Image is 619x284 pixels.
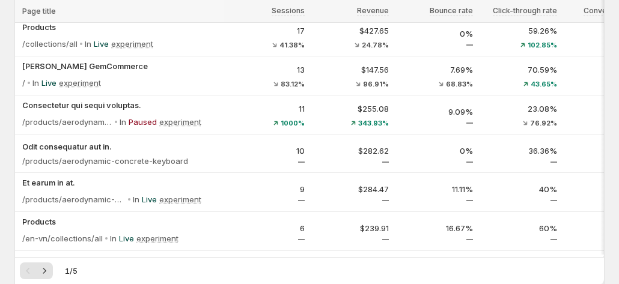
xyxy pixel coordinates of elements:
[136,232,178,244] p: experiment
[430,6,473,16] span: Bounce rate
[32,77,39,89] p: In
[358,119,389,127] span: 343.93%
[22,60,221,72] button: [PERSON_NAME] GemCommerce
[480,183,557,195] p: 40%
[110,232,117,244] p: In
[363,80,389,88] span: 96.91%
[22,216,221,228] button: Products
[228,64,305,76] p: 13
[22,38,78,50] p: /collections/all
[312,145,389,157] p: $282.62
[22,7,56,16] span: Page title
[480,145,557,157] p: 36.36%
[362,41,389,49] span: 24.78%
[22,193,126,205] p: /products/aerodynamic-concrete-knife
[22,116,112,128] p: /products/aerodynamic-aluminum-pants
[36,262,53,279] button: Next
[85,38,91,50] p: In
[530,119,557,127] span: 76.92%
[111,38,153,50] p: experiment
[22,21,221,33] button: Products
[59,77,101,89] p: experiment
[480,25,557,37] p: 59.26%
[480,103,557,115] p: 23.08%
[357,6,389,16] span: Revenue
[396,28,473,40] p: 0%
[22,177,221,189] button: Et earum in at.
[312,183,389,195] p: $284.47
[142,193,157,205] p: Live
[129,116,157,128] p: Paused
[396,145,473,157] p: 0%
[133,193,139,205] p: In
[20,262,53,279] nav: Pagination
[312,25,389,37] p: $427.65
[396,106,473,118] p: 9.09%
[528,41,557,49] span: 102.85%
[480,64,557,76] p: 70.59%
[228,222,305,234] p: 6
[531,80,557,88] span: 43.65%
[159,116,201,128] p: experiment
[312,64,389,76] p: $147.56
[396,222,473,234] p: 16.67%
[159,193,201,205] p: experiment
[312,222,389,234] p: $239.91
[228,25,305,37] p: 17
[65,265,78,277] span: 1 / 5
[396,64,473,76] p: 7.69%
[272,6,305,16] span: Sessions
[281,80,305,88] span: 83.12%
[493,6,557,16] span: Click-through rate
[446,80,473,88] span: 68.83%
[281,119,305,127] span: 1000%
[480,222,557,234] p: 60%
[22,155,188,167] p: /products/aerodynamic-concrete-keyboard
[94,38,109,50] p: Live
[228,103,305,115] p: 11
[22,99,221,111] button: Consectetur qui sequi voluptas.
[22,77,25,89] p: /
[312,103,389,115] p: $255.08
[120,116,126,128] p: In
[119,232,134,244] p: Live
[228,183,305,195] p: 9
[279,41,305,49] span: 41.38%
[41,77,56,89] p: Live
[22,140,221,153] button: Odit consequatur aut in.
[22,232,103,244] p: /en-vn/collections/all
[396,183,473,195] p: 11.11%
[228,145,305,157] p: 10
